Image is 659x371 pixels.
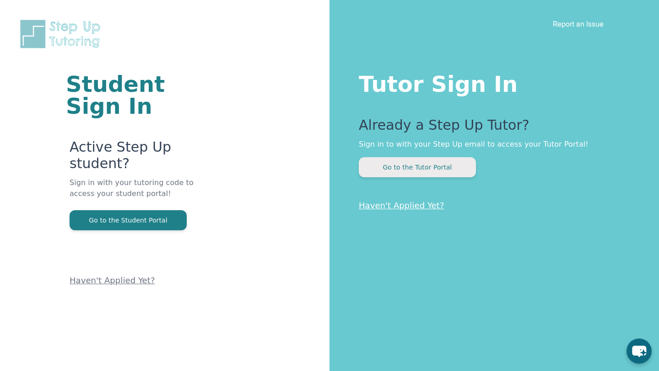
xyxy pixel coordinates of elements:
button: chat-button [627,339,652,364]
a: Haven't Applied Yet? [70,276,155,285]
button: Go to the Student Portal [70,210,187,230]
a: Haven't Applied Yet? [359,201,444,210]
p: Sign in to with your Step Up email to access your Tutor Portal! [359,139,622,150]
p: Sign in with your tutoring code to access your student portal! [70,177,220,210]
h1: Student Sign In [66,73,220,117]
a: Report an Issue [553,19,604,28]
a: Go to the Student Portal [70,216,187,224]
button: Go to the Tutor Portal [359,157,476,177]
p: Already a Step Up Tutor? [359,117,622,139]
p: Active Step Up student? [70,139,220,177]
a: Go to the Tutor Portal [359,163,476,171]
h1: Tutor Sign In [359,69,622,95]
img: Step Up Tutoring horizontal logo [18,18,106,50]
